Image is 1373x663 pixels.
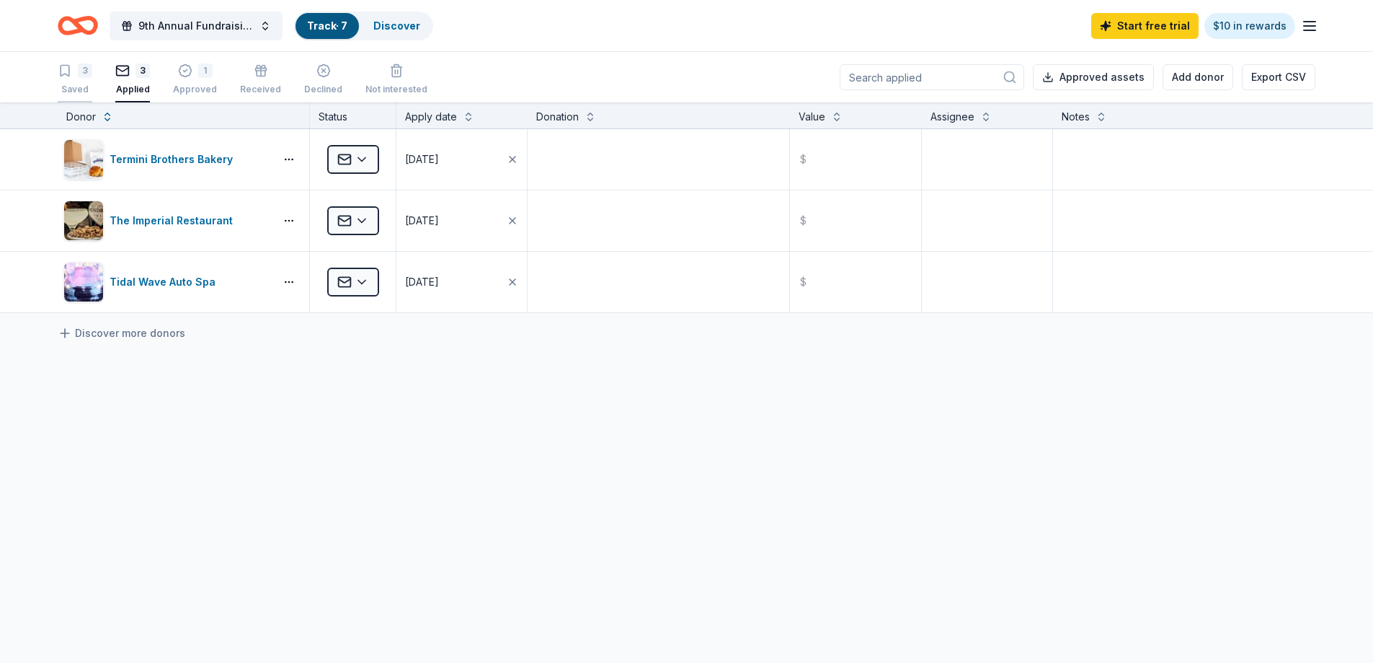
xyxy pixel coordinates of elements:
[304,84,342,95] div: Declined
[110,212,239,229] div: The Imperial Restaurant
[78,63,92,78] div: 3
[240,84,281,95] div: Received
[110,273,221,291] div: Tidal Wave Auto Spa
[64,140,103,179] img: Image for Termini Brothers Bakery
[1033,64,1154,90] button: Approved assets
[405,108,457,126] div: Apply date
[799,108,825,126] div: Value
[840,64,1024,90] input: Search applied
[1242,64,1315,90] button: Export CSV
[63,201,269,241] button: Image for The Imperial RestaurantThe Imperial Restaurant
[138,17,254,35] span: 9th Annual Fundraising Gala
[115,58,150,102] button: 3Applied
[110,151,239,168] div: Termini Brothers Bakery
[135,63,150,78] div: 3
[240,58,281,102] button: Received
[396,129,527,190] button: [DATE]
[1091,13,1199,39] a: Start free trial
[58,9,98,43] a: Home
[405,273,439,291] div: [DATE]
[365,84,427,95] div: Not interested
[1062,108,1090,126] div: Notes
[373,19,420,32] a: Discover
[1204,13,1295,39] a: $10 in rewards
[110,12,283,40] button: 9th Annual Fundraising Gala
[930,108,974,126] div: Assignee
[304,58,342,102] button: Declined
[173,84,217,95] div: Approved
[310,102,396,128] div: Status
[63,262,269,302] button: Image for Tidal Wave Auto SpaTidal Wave Auto Spa
[173,58,217,102] button: 1Approved
[58,84,92,95] div: Saved
[63,139,269,180] button: Image for Termini Brothers BakeryTermini Brothers Bakery
[536,108,579,126] div: Donation
[66,108,96,126] div: Donor
[405,151,439,168] div: [DATE]
[64,263,103,302] img: Image for Tidal Wave Auto Spa
[64,201,103,240] img: Image for The Imperial Restaurant
[396,252,527,312] button: [DATE]
[1163,64,1233,90] button: Add donor
[58,58,92,102] button: 3Saved
[58,325,185,342] a: Discover more donors
[294,12,433,40] button: Track· 7Discover
[307,19,347,32] a: Track· 7
[198,63,213,78] div: 1
[405,212,439,229] div: [DATE]
[365,58,427,102] button: Not interested
[396,190,527,251] button: [DATE]
[115,84,150,95] div: Applied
